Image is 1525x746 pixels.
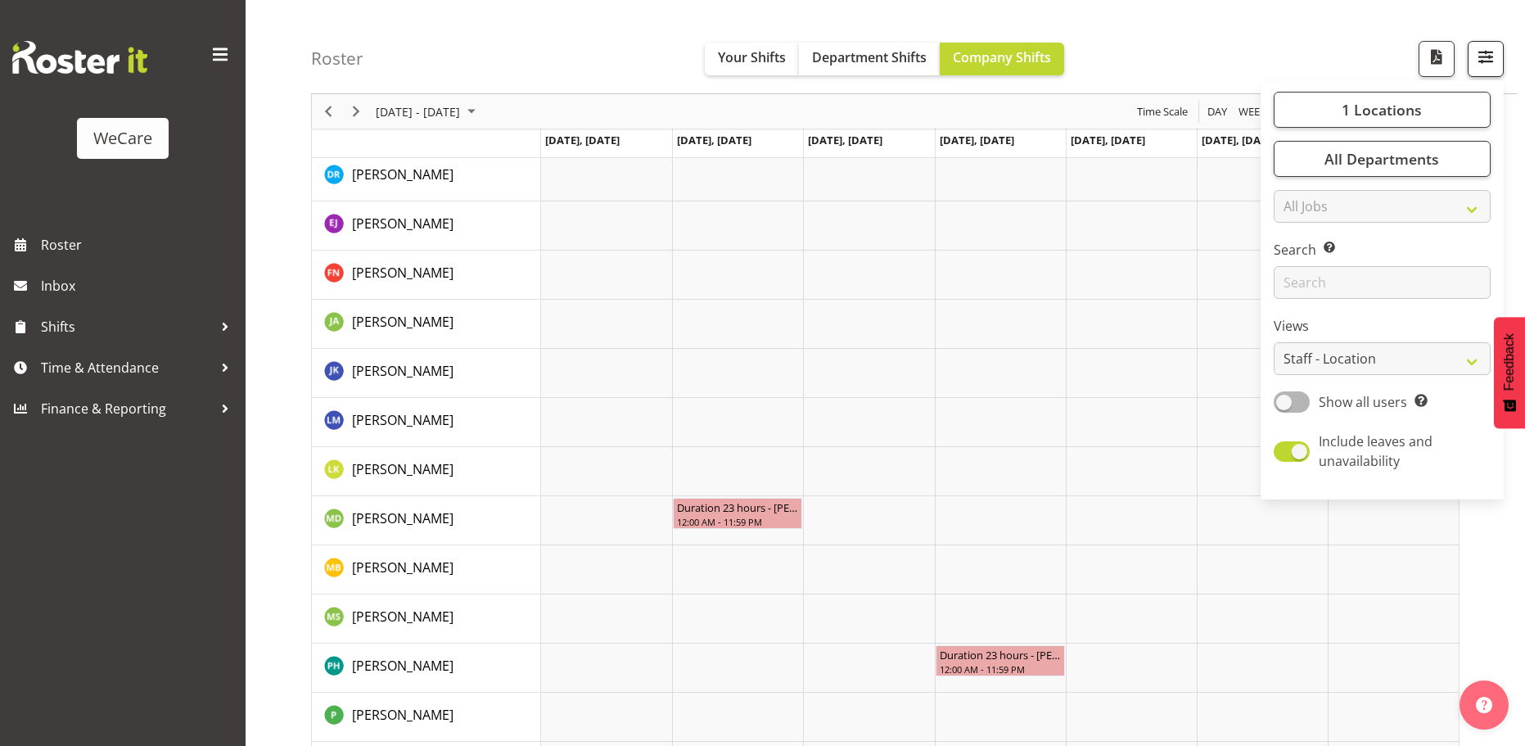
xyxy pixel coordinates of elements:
[1135,102,1191,122] button: Time Scale
[352,460,453,478] span: [PERSON_NAME]
[352,607,453,626] a: [PERSON_NAME]
[940,662,1061,676] div: 12:00 AM - 11:59 PM
[1135,102,1189,122] span: Time Scale
[1274,316,1491,336] label: Views
[1274,92,1491,128] button: 1 Locations
[1071,133,1145,147] span: [DATE], [DATE]
[312,251,541,300] td: Firdous Naqvi resource
[1476,697,1492,713] img: help-xxl-2.png
[1494,317,1525,428] button: Feedback - Show survey
[352,410,453,430] a: [PERSON_NAME]
[1319,432,1433,470] span: Include leaves and unavailability
[93,126,152,151] div: WeCare
[312,447,541,496] td: Liandy Kritzinger resource
[718,48,786,66] span: Your Shifts
[1205,102,1230,122] button: Timeline Day
[342,94,370,129] div: Next
[12,41,147,74] img: Rosterit website logo
[940,646,1061,662] div: Duration 23 hours - [PERSON_NAME]
[352,263,453,283] a: [PERSON_NAME]
[1274,240,1491,260] label: Search
[677,499,798,515] div: Duration 23 hours - [PERSON_NAME]
[352,215,453,233] span: [PERSON_NAME]
[1319,393,1407,411] span: Show all users
[312,693,541,742] td: Pooja Prabhu resource
[936,645,1065,676] div: Philippa Henry"s event - Duration 23 hours - Philippa Henry Begin From Thursday, September 11, 20...
[1206,102,1229,122] span: Day
[677,515,798,528] div: 12:00 AM - 11:59 PM
[314,94,342,129] div: Previous
[953,48,1051,66] span: Company Shifts
[1202,133,1276,147] span: [DATE], [DATE]
[352,264,453,282] span: [PERSON_NAME]
[1324,149,1439,169] span: All Departments
[352,705,453,725] a: [PERSON_NAME]
[352,657,453,675] span: [PERSON_NAME]
[1419,41,1455,77] button: Download a PDF of the roster according to the set date range.
[41,233,237,257] span: Roster
[1502,333,1517,391] span: Feedback
[352,361,453,381] a: [PERSON_NAME]
[374,102,462,122] span: [DATE] - [DATE]
[677,133,751,147] span: [DATE], [DATE]
[352,165,453,183] span: [PERSON_NAME]
[352,312,453,332] a: [PERSON_NAME]
[352,165,453,184] a: [PERSON_NAME]
[1274,141,1491,177] button: All Departments
[812,48,927,66] span: Department Shifts
[799,43,940,75] button: Department Shifts
[352,608,453,626] span: [PERSON_NAME]
[352,362,453,380] span: [PERSON_NAME]
[352,656,453,676] a: [PERSON_NAME]
[373,102,483,122] button: September 08 - 14, 2025
[312,496,541,545] td: Marie-Claire Dickson-Bakker resource
[940,43,1064,75] button: Company Shifts
[345,102,368,122] button: Next
[352,558,453,577] a: [PERSON_NAME]
[545,133,620,147] span: [DATE], [DATE]
[808,133,882,147] span: [DATE], [DATE]
[352,558,453,576] span: [PERSON_NAME]
[705,43,799,75] button: Your Shifts
[1274,266,1491,299] input: Search
[41,396,213,421] span: Finance & Reporting
[673,498,802,529] div: Marie-Claire Dickson-Bakker"s event - Duration 23 hours - Marie-Claire Dickson-Bakker Begin From ...
[312,545,541,595] td: Matthew Brewer resource
[352,313,453,331] span: [PERSON_NAME]
[352,706,453,724] span: [PERSON_NAME]
[352,509,453,527] span: [PERSON_NAME]
[1236,102,1270,122] button: Timeline Week
[312,152,541,201] td: Deepti Raturi resource
[312,300,541,349] td: Jane Arps resource
[352,509,453,528] a: [PERSON_NAME]
[352,214,453,233] a: [PERSON_NAME]
[312,398,541,447] td: Lainie Montgomery resource
[1468,41,1504,77] button: Filter Shifts
[352,411,453,429] span: [PERSON_NAME]
[312,349,541,398] td: John Ko resource
[1342,100,1422,120] span: 1 Locations
[312,644,541,693] td: Philippa Henry resource
[41,314,213,339] span: Shifts
[312,595,541,644] td: Mehreen Sardar resource
[1237,102,1268,122] span: Week
[41,355,213,380] span: Time & Attendance
[940,133,1014,147] span: [DATE], [DATE]
[41,274,237,298] span: Inbox
[318,102,340,122] button: Previous
[312,201,541,251] td: Ella Jarvis resource
[311,49,363,68] h4: Roster
[352,459,453,479] a: [PERSON_NAME]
